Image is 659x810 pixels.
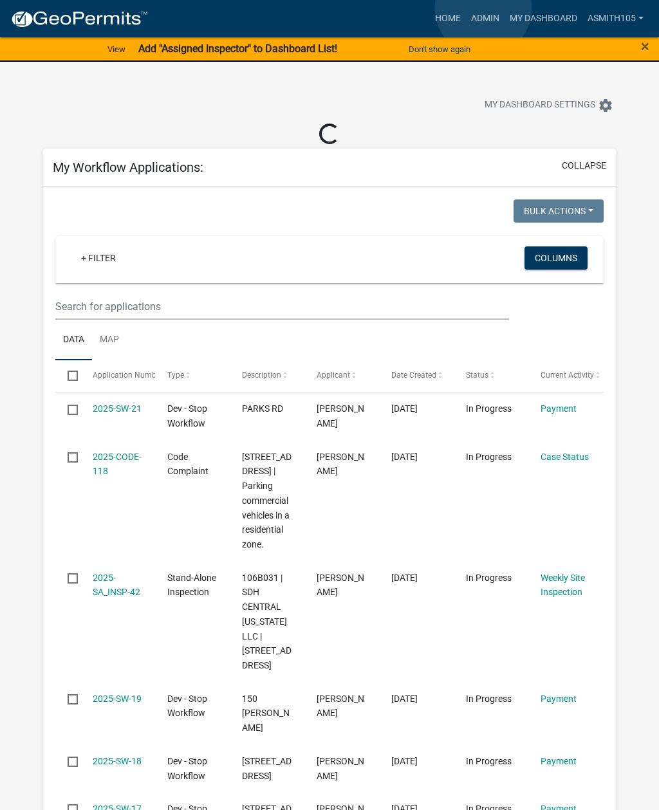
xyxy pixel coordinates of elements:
[641,39,649,54] button: Close
[242,694,290,733] span: 150 CAPPS LN
[93,756,142,766] a: 2025-SW-18
[528,360,603,391] datatable-header-cell: Current Activity
[641,37,649,55] span: ×
[93,694,142,704] a: 2025-SW-19
[55,360,80,391] datatable-header-cell: Select
[582,6,649,31] a: asmith105
[155,360,230,391] datatable-header-cell: Type
[93,371,163,380] span: Application Number
[541,694,577,704] a: Payment
[541,452,589,462] a: Case Status
[71,246,126,270] a: + Filter
[93,403,142,414] a: 2025-SW-21
[242,756,292,781] span: 106 Lakeview Est Drive
[230,360,304,391] datatable-header-cell: Description
[138,42,337,55] strong: Add "Assigned Inspector" to Dashboard List!
[391,756,418,766] span: 08/05/2025
[466,694,512,704] span: In Progress
[454,360,528,391] datatable-header-cell: Status
[317,403,364,428] span: Anthony Smith
[430,6,466,31] a: Home
[92,320,127,361] a: Map
[242,452,292,550] span: 114 Briar Patch Road | Parking commercial vehicles in a residential zone.
[541,756,577,766] a: Payment
[466,6,505,31] a: Admin
[391,452,418,462] span: 08/13/2025
[242,403,283,414] span: PARKS RD
[391,403,418,414] span: 08/14/2025
[466,403,512,414] span: In Progress
[391,371,436,380] span: Date Created
[379,360,454,391] datatable-header-cell: Date Created
[391,573,418,583] span: 08/07/2025
[55,320,92,361] a: Data
[317,694,364,719] span: Anthony Smith
[167,573,216,598] span: Stand-Alone Inspection
[167,756,207,781] span: Dev - Stop Workflow
[514,199,604,223] button: Bulk Actions
[93,452,142,477] a: 2025-CODE-118
[53,160,203,175] h5: My Workflow Applications:
[304,360,379,391] datatable-header-cell: Applicant
[562,159,606,172] button: collapse
[317,452,364,477] span: Anthony Smith
[541,371,594,380] span: Current Activity
[524,246,588,270] button: Columns
[541,403,577,414] a: Payment
[317,756,364,781] span: Anthony Smith
[55,293,509,320] input: Search for applications
[167,371,184,380] span: Type
[466,452,512,462] span: In Progress
[102,39,131,60] a: View
[598,98,613,113] i: settings
[242,573,292,671] span: 106B031 | SDH CENTRAL GEORGIA LLC | 155 CREEKSIDE RD
[317,371,350,380] span: Applicant
[167,403,207,428] span: Dev - Stop Workflow
[391,694,418,704] span: 08/06/2025
[485,98,595,113] span: My Dashboard Settings
[466,756,512,766] span: In Progress
[80,360,155,391] datatable-header-cell: Application Number
[466,573,512,583] span: In Progress
[93,573,140,598] a: 2025-SA_INSP-42
[466,371,488,380] span: Status
[167,694,207,719] span: Dev - Stop Workflow
[541,573,585,598] a: Weekly Site Inspection
[404,39,476,60] button: Don't show again
[505,6,582,31] a: My Dashboard
[242,371,281,380] span: Description
[317,573,364,598] span: Anthony Smith
[474,93,624,118] button: My Dashboard Settingssettings
[167,452,209,477] span: Code Complaint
